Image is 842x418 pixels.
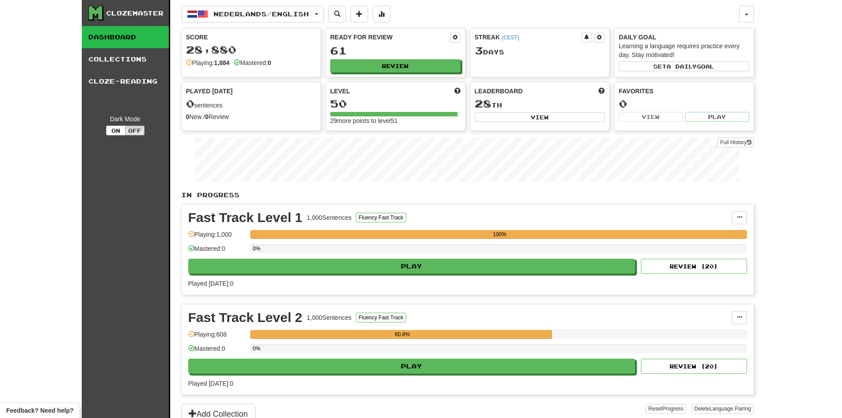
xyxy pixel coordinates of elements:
span: Played [DATE]: 0 [188,380,233,387]
div: Playing: [186,58,230,67]
span: Level [330,87,350,96]
span: Leaderboard [475,87,523,96]
strong: 0 [268,59,271,66]
a: Full History [717,138,754,147]
button: On [106,126,126,135]
a: Dashboard [82,26,169,48]
div: Mastered: 0 [188,344,246,359]
span: 3 [475,44,483,57]
button: Review [330,59,461,73]
p: In Progress [181,191,754,199]
span: Language Pairing [709,406,751,412]
button: Play [188,359,636,374]
button: Off [125,126,145,135]
strong: 1,884 [214,59,229,66]
span: This week in points, UTC [598,87,605,96]
button: Search sentences [328,6,346,23]
div: Playing: 608 [188,330,246,345]
div: Mastered: [234,58,271,67]
button: More stats [373,6,390,23]
span: Open feedback widget [6,406,73,415]
div: 29 more points to level 51 [330,116,461,125]
strong: 0 [205,113,209,120]
div: 60.8% [253,330,552,339]
div: Streak [475,33,582,42]
button: Play [188,259,636,274]
div: New / Review [186,112,316,121]
div: Fast Track Level 1 [188,211,303,224]
div: sentences [186,98,316,110]
button: Nederlands/English [181,6,324,23]
span: 28 [475,97,491,110]
button: Review (20) [641,359,747,374]
div: Fast Track Level 2 [188,311,303,324]
div: 100% [253,230,747,239]
strong: 0 [186,113,190,120]
span: Played [DATE]: 0 [188,280,233,287]
button: View [619,112,683,122]
div: Favorites [619,87,749,96]
div: Day s [475,45,605,57]
div: Daily Goal [619,33,749,42]
button: DeleteLanguage Pairing [692,404,754,414]
span: Nederlands / English [213,10,309,18]
div: 28,880 [186,44,316,55]
span: Score more points to level up [454,87,461,96]
div: Ready for Review [330,33,450,42]
div: Mastered: 0 [188,244,246,259]
a: (CEST) [502,35,519,41]
div: th [475,98,605,110]
button: View [475,112,605,122]
button: Review (20) [641,259,747,274]
button: Play [685,112,749,122]
div: Playing: 1,000 [188,230,246,245]
div: 1,000 Sentences [307,313,351,322]
span: Played [DATE] [186,87,233,96]
div: 61 [330,45,461,56]
div: 1,000 Sentences [307,213,351,222]
button: Add sentence to collection [351,6,368,23]
button: Fluency Fast Track [356,213,406,222]
a: Cloze-Reading [82,70,169,92]
div: Score [186,33,316,42]
div: 50 [330,98,461,109]
span: 0 [186,97,194,110]
button: ResetProgress [646,404,686,414]
div: Clozemaster [106,9,164,18]
button: Fluency Fast Track [356,313,406,322]
div: 0 [619,98,749,109]
span: Progress [662,406,683,412]
a: Collections [82,48,169,70]
button: Seta dailygoal [619,61,749,71]
div: Dark Mode [88,115,162,123]
span: a daily [667,63,697,69]
div: Learning a language requires practice every day. Stay motivated! [619,42,749,59]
